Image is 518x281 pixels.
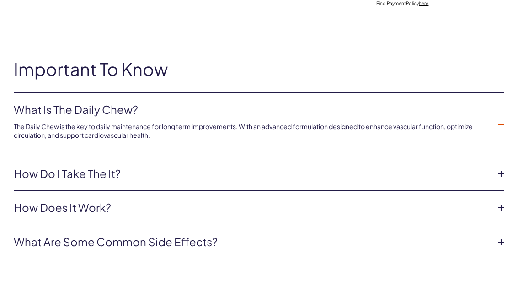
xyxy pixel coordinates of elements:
[14,102,490,118] a: What Is The Daily Chew?
[14,166,490,182] a: How do i take the it?
[14,122,490,140] p: The Daily Chew is the key to daily maintenance for long term improvements. With an advanced formu...
[14,200,490,216] a: How Does it Work?
[14,59,504,79] h2: Important To Know
[14,234,490,250] a: What are some common side effects?
[376,0,406,6] span: Find Payment
[419,0,428,6] a: here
